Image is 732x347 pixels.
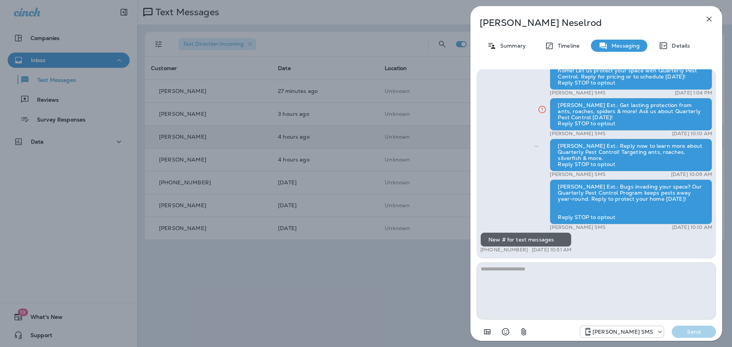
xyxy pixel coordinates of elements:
p: Details [668,43,690,49]
p: [PERSON_NAME] Neselrod [480,18,688,28]
p: [PHONE_NUMBER] [480,247,528,253]
button: Select an emoji [498,324,513,339]
p: [PERSON_NAME] SMS [550,224,605,230]
p: [PERSON_NAME] SMS [592,329,653,335]
div: [PERSON_NAME] Ext.: No one wants bugs in their home! Let us protect your space with Quarterly Pes... [550,57,712,90]
div: [PERSON_NAME] Ext.: Bugs invading your space? Our Quarterly Pest Control Program keeps pests away... [550,179,712,224]
p: [DATE] 10:10 AM [672,131,712,137]
p: [PERSON_NAME] SMS [550,131,605,137]
p: [DATE] 1:04 PM [675,90,712,96]
div: +1 (757) 760-3335 [580,327,664,336]
div: [PERSON_NAME] Ext.: Get lasting protection from ants, roaches, spiders & more! Ask us about Quart... [550,98,712,131]
p: Timeline [554,43,579,49]
p: [PERSON_NAME] SMS [550,90,605,96]
p: [DATE] 10:09 AM [671,171,712,177]
span: Sent [535,142,538,149]
p: [PERSON_NAME] SMS [550,171,605,177]
div: [PERSON_NAME] Ext.: Reply now to learn more about Quarterly Pest Control! Targeting ants, roaches... [550,139,712,171]
p: Messaging [608,43,640,49]
p: [DATE] 10:10 AM [672,224,712,230]
button: Add in a premade template [480,324,495,339]
div: New # for text messages [480,232,571,247]
p: [DATE] 10:51 AM [532,247,571,253]
p: Summary [496,43,526,49]
button: Click for more info [535,102,550,117]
